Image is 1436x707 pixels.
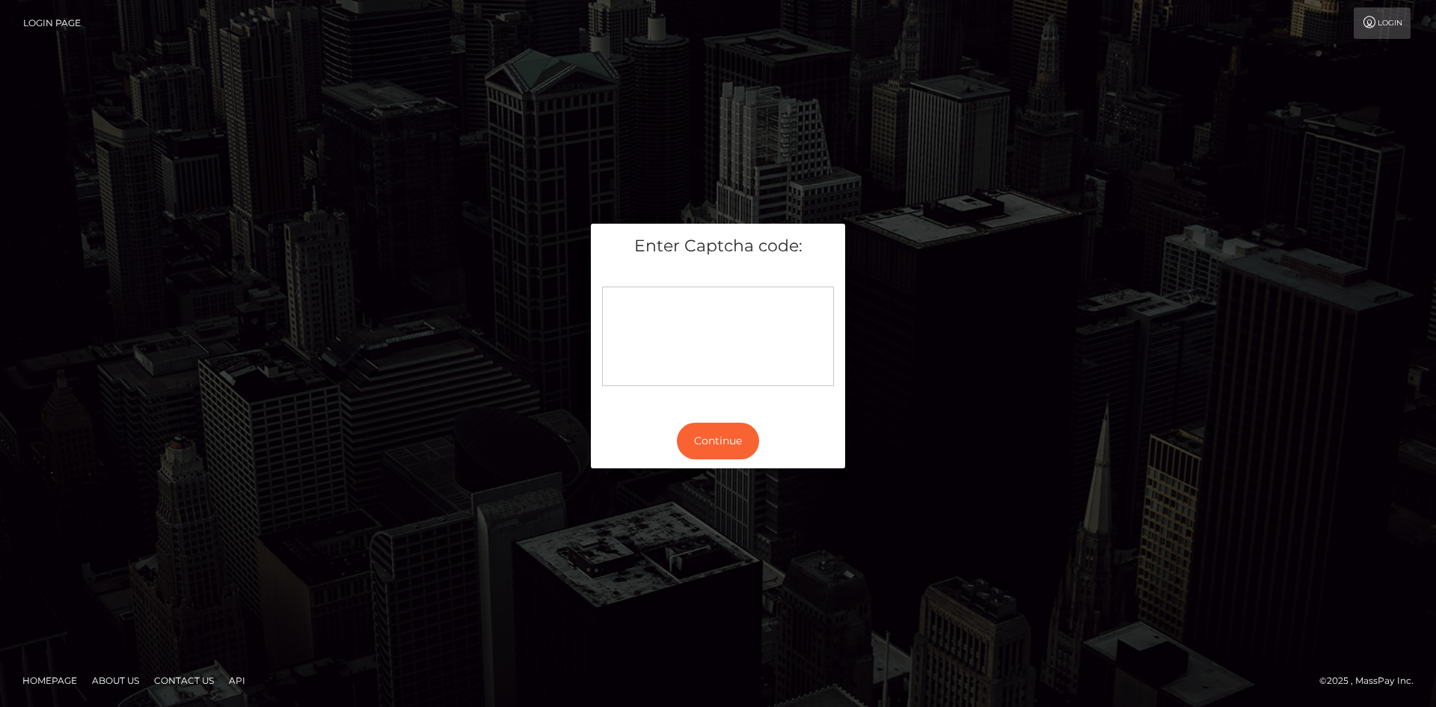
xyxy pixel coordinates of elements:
[602,235,834,258] h5: Enter Captcha code:
[16,669,83,692] a: Homepage
[148,669,220,692] a: Contact Us
[23,7,81,39] a: Login Page
[1354,7,1411,39] a: Login
[1319,673,1425,689] div: © 2025 , MassPay Inc.
[602,287,834,386] div: Captcha widget loading...
[86,669,145,692] a: About Us
[677,423,759,459] button: Continue
[223,669,251,692] a: API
